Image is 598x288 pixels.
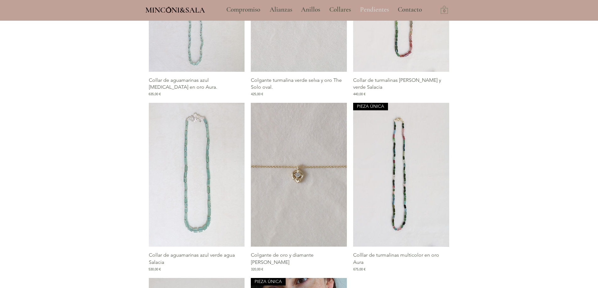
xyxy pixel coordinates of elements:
div: Galería de Collar de aguamarinas azul verde agua Salacia [149,103,245,272]
p: Colgante turmalina verde selva y oro The Solo oval. [251,77,347,91]
a: Collar de turmalinas [PERSON_NAME] y verde Salacia440,00 € [353,77,449,97]
p: Contacto [395,2,425,18]
text: 0 [443,9,445,13]
p: Collar de turmalinas [PERSON_NAME] y verde Salacia [353,77,449,91]
p: Anillos [298,2,323,18]
p: Pendientes [357,2,392,18]
a: Collar de aguamarinas azul verde agua | MINCONISALA [149,103,245,247]
a: Colgante de oro y diamante [PERSON_NAME]320,00 € [251,252,347,272]
a: Anillos [296,2,325,18]
div: Galería de Colgante de oro y diamante Estrella Errante [251,103,347,272]
a: Compromiso [222,2,265,18]
p: Collar de aguamarinas azul [MEDICAL_DATA] en oro Aura. [149,77,245,91]
div: PIEZA ÚNICA [353,103,388,110]
span: MINCONI&SALA [145,5,205,15]
p: Compromiso [223,2,263,18]
p: Collares [326,2,354,18]
a: Carrito con 0 ítems [441,5,448,14]
p: Colllar de turmalinas multicolor en oro Aura [353,252,449,266]
span: 635,00 € [149,92,161,97]
a: Alianzas [265,2,296,18]
a: Collar de aguamarinas azul [MEDICAL_DATA] en oro Aura.635,00 € [149,77,245,97]
a: MINCONI&SALA [145,4,205,14]
a: Collares [325,2,355,18]
div: PIEZA ÚNICA [251,278,286,285]
a: Colllar de turmalinas multicolor en oro Aura675,00 € [353,252,449,272]
p: Collar de aguamarinas azul verde agua Salacia [149,252,245,266]
p: Alianzas [267,2,295,18]
nav: Sitio [209,2,439,18]
span: 675,00 € [353,267,365,272]
p: Colgante de oro y diamante [PERSON_NAME] [251,252,347,266]
span: 320,00 € [251,267,263,272]
a: Colgante con Diamante natural, hecho a partir de una rama de Celtis Australis en oro macizo. [251,103,347,247]
img: Minconi Sala [166,7,171,13]
span: 440,00 € [353,92,365,97]
a: PIEZA ÚNICA [353,103,449,247]
span: 530,00 € [149,267,161,272]
a: Colgante turmalina verde selva y oro The Solo oval.425,00 € [251,77,347,97]
div: Galería de Colllar de turmalinas multicolor en oro Aura. PIEZA ÚNICA [353,103,449,272]
a: Collar de aguamarinas azul verde agua Salacia530,00 € [149,252,245,272]
a: Contacto [393,2,427,18]
a: Pendientes [355,2,393,18]
span: 425,00 € [251,92,263,97]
